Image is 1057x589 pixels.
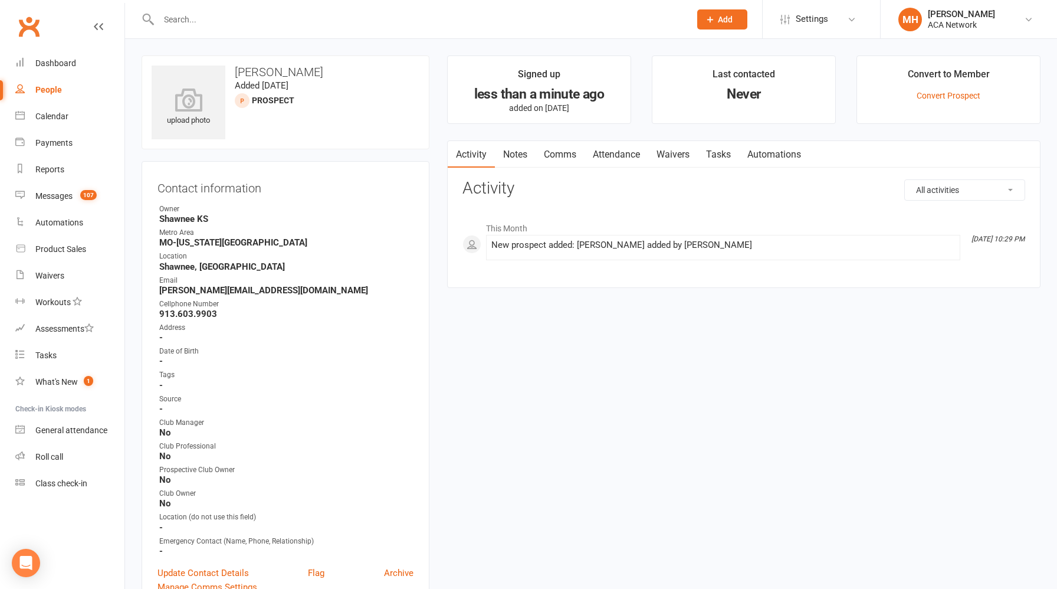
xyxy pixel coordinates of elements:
[159,356,413,367] strong: -
[15,130,124,156] a: Payments
[462,216,1025,235] li: This Month
[35,297,71,307] div: Workouts
[518,67,560,88] div: Signed up
[491,240,955,250] div: New prospect added: [PERSON_NAME] added by [PERSON_NAME]
[35,191,73,201] div: Messages
[35,138,73,148] div: Payments
[458,103,620,113] p: added on [DATE]
[159,427,413,438] strong: No
[35,377,78,387] div: What's New
[252,96,294,105] snap: prospect
[35,271,64,280] div: Waivers
[159,380,413,391] strong: -
[159,394,413,405] div: Source
[739,141,809,168] a: Automations
[159,512,413,523] div: Location (do not use this field)
[15,210,124,236] a: Automations
[159,475,413,485] strong: No
[157,177,413,195] h3: Contact information
[35,324,94,333] div: Assessments
[159,322,413,333] div: Address
[80,190,97,200] span: 107
[15,77,124,103] a: People
[35,218,83,227] div: Automations
[157,566,249,580] a: Update Contact Details
[159,498,413,509] strong: No
[308,566,324,580] a: Flag
[159,332,413,343] strong: -
[648,141,698,168] a: Waivers
[908,67,990,88] div: Convert to Member
[35,165,64,174] div: Reports
[235,80,288,91] time: Added [DATE]
[12,549,40,577] div: Open Intercom Messenger
[971,235,1025,243] i: [DATE] 10:29 PM
[15,236,124,263] a: Product Sales
[159,237,413,248] strong: MO-[US_STATE][GEOGRAPHIC_DATA]
[35,112,68,121] div: Calendar
[14,12,44,41] a: Clubworx
[159,227,413,238] div: Metro Area
[15,263,124,289] a: Waivers
[697,9,747,30] button: Add
[15,417,124,444] a: General attendance kiosk mode
[15,444,124,470] a: Roll call
[35,244,86,254] div: Product Sales
[84,376,93,386] span: 1
[152,88,225,127] div: upload photo
[159,369,413,381] div: Tags
[159,214,413,224] strong: Shawnee KS
[159,536,413,547] div: Emergency Contact (Name, Phone, Relationship)
[536,141,585,168] a: Comms
[15,183,124,210] a: Messages 107
[15,369,124,395] a: What's New1
[15,316,124,342] a: Assessments
[15,342,124,369] a: Tasks
[928,9,995,19] div: [PERSON_NAME]
[159,299,413,310] div: Cellphone Number
[448,141,495,168] a: Activity
[159,404,413,414] strong: -
[159,464,413,476] div: Prospective Club Owner
[15,156,124,183] a: Reports
[585,141,648,168] a: Attendance
[35,479,87,488] div: Class check-in
[718,15,733,24] span: Add
[15,103,124,130] a: Calendar
[159,488,413,499] div: Club Owner
[462,179,1025,198] h3: Activity
[159,451,413,462] strong: No
[35,452,63,462] div: Roll call
[159,546,413,557] strong: -
[35,351,57,360] div: Tasks
[159,417,413,428] div: Club Manager
[384,566,413,580] a: Archive
[663,88,825,100] div: Never
[898,8,922,31] div: MH
[159,261,413,272] strong: Shawnee, [GEOGRAPHIC_DATA]
[159,251,413,262] div: Location
[35,426,107,435] div: General attendance
[159,204,413,215] div: Owner
[159,441,413,452] div: Club Professional
[713,67,775,88] div: Last contacted
[796,6,828,32] span: Settings
[928,19,995,30] div: ACA Network
[698,141,739,168] a: Tasks
[35,58,76,68] div: Dashboard
[152,66,419,78] h3: [PERSON_NAME]
[159,346,413,357] div: Date of Birth
[458,88,620,100] div: less than a minute ago
[15,470,124,497] a: Class kiosk mode
[155,11,682,28] input: Search...
[15,50,124,77] a: Dashboard
[495,141,536,168] a: Notes
[15,289,124,316] a: Workouts
[35,85,62,94] div: People
[159,285,413,296] strong: [PERSON_NAME][EMAIL_ADDRESS][DOMAIN_NAME]
[917,91,980,100] a: Convert Prospect
[159,309,413,319] strong: 913.603.9903
[159,275,413,286] div: Email
[159,522,413,533] strong: -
